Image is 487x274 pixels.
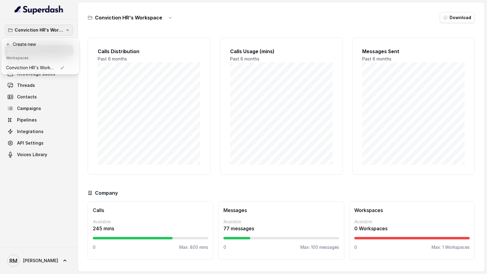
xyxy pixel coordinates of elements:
header: Workspaces [2,53,78,62]
div: Conviction HR's Workspace [1,38,79,74]
p: Conviction HR's Workspace [6,64,55,71]
button: Create new [2,39,78,50]
p: Conviction HR's Workspace [15,26,63,34]
button: Conviction HR's Workspace [5,25,73,36]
